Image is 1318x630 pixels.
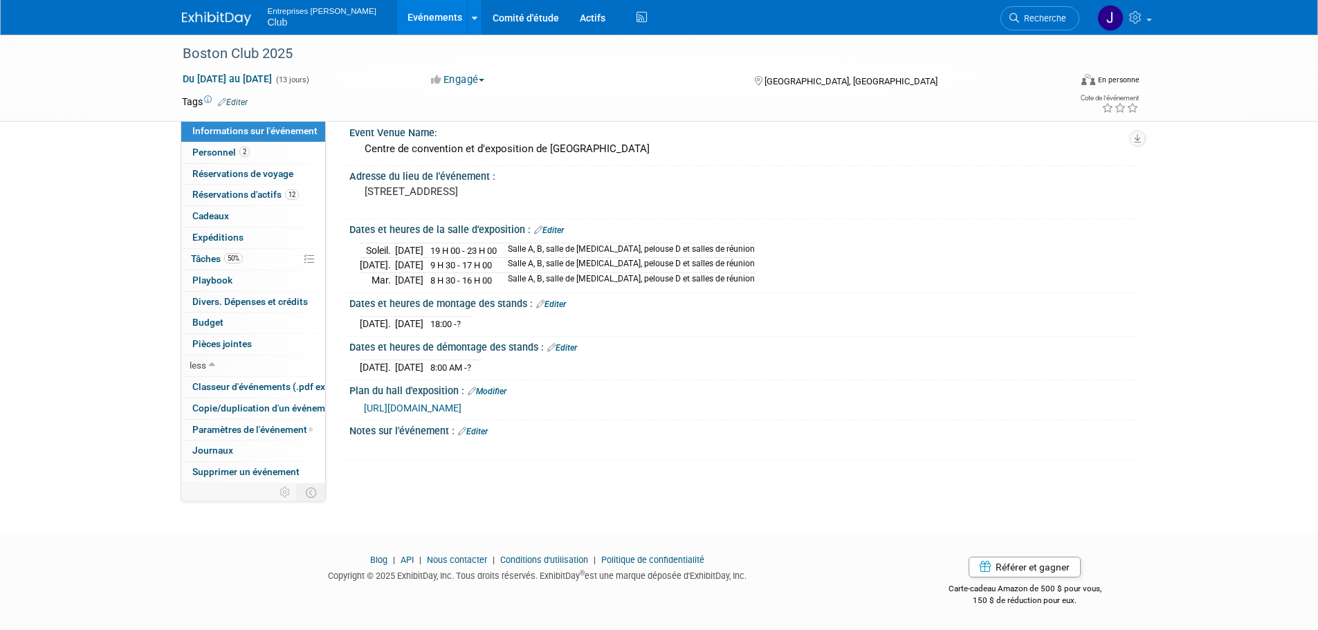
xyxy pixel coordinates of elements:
[182,566,893,582] div: Copyright © 2025 ExhibitDay, Inc. Tous droits réservés. ExhibitDay est une marque déposée d'Exhib...
[192,275,232,286] span: Playbook
[268,17,288,28] span: Club
[192,338,252,349] span: Pièces jointes
[190,360,206,371] span: less
[969,557,1081,577] a: Référer et gagner
[181,398,325,419] a: Copie/duplication d'un événement
[364,402,461,414] a: [URL][DOMAIN_NAME]
[192,232,244,243] span: Expéditions
[998,72,1140,93] div: Event Format
[181,164,325,185] a: Réservations de voyage
[181,313,325,333] a: Budget
[192,424,307,435] span: Paramètres de l'événement
[500,258,755,273] td: Salle A, B, salle de [MEDICAL_DATA], pelouse D et salles de réunion
[590,555,599,565] span: |
[192,189,299,200] span: Réservations d'actifs
[191,253,243,264] span: Tâches
[467,362,471,373] span: ?
[181,334,325,355] a: Pièces jointes
[182,73,273,85] span: Du [DATE] au [DATE]
[360,360,395,375] td: [DATE].
[395,317,423,331] td: [DATE]
[349,420,1137,438] div: Notes sur l'événement :
[360,243,395,258] td: Soleil.
[192,125,318,136] span: Informations sur l'événement
[390,555,399,565] span: |
[547,343,577,353] a: Editer
[500,273,755,288] td: Salle A, B, salle de [MEDICAL_DATA], pelouse D et salles de réunion
[430,319,461,329] span: 18:00 -
[297,483,325,501] td: Toggle Event Tabs
[181,462,325,483] a: Supprimer un événement
[192,381,347,392] span: Classeur d'événements (.pdf export)
[360,138,1126,160] div: Centre de convention et d'exposition de [GEOGRAPHIC_DATA]
[401,555,414,565] a: API
[457,319,461,329] span: ?
[1097,5,1124,31] img: Jonathan Vadnais
[285,189,299,200] span: 12
[913,595,1137,606] div: 150 $ de réduction pour eux.
[181,249,325,270] a: Tâches50%
[430,275,492,286] span: 8 H 30 - 16 H 00
[1019,13,1066,24] span: Recherche
[181,228,325,248] a: Expéditions
[218,98,248,107] a: Editer
[426,73,490,87] button: Engagé
[500,555,588,565] a: Conditions d'utilisation
[536,299,566,309] a: Editer
[275,75,309,84] span: (13 jours)
[181,142,325,163] a: Personnel2
[181,355,325,376] a: less
[458,427,488,436] a: Editer
[360,273,395,288] td: Mar.
[360,258,395,273] td: [DATE].
[349,166,1137,183] div: Adresse du lieu de l'événement :
[1000,6,1079,30] a: Recherche
[181,206,325,227] a: Cadeaux
[416,555,425,565] span: |
[192,466,300,477] span: Supprimer un événement
[1081,74,1095,85] img: Format-Inperson.png
[1097,75,1139,85] div: En personne
[349,380,1137,398] div: Plan du hall d'exposition :
[430,362,471,373] span: 8:00 AM -
[181,121,325,142] a: Informations sur l'événement
[349,293,1137,311] div: Dates et heures de montage des stands :
[427,555,487,565] a: Nous contacter
[349,337,1137,355] div: Dates et heures de démontage des stands :
[181,292,325,313] a: Divers. Dépenses et crédits
[1081,95,1139,102] div: Cote de l'événement
[273,483,298,501] td: Personalize Event Tab Strip
[192,317,223,328] span: Budget
[500,243,755,258] td: Salle A, B, salle de [MEDICAL_DATA], pelouse D et salles de réunion
[182,95,248,109] td: Tags
[192,168,293,179] span: Réservations de voyage
[430,260,492,270] span: 9 H 30 - 17 H 00
[913,574,1137,606] div: Carte-cadeau Amazon de 500 $ pour vous,
[239,147,250,157] span: 2
[349,219,1137,237] div: Dates et heures de la salle d'exposition :
[395,258,423,273] td: [DATE]
[181,420,325,441] a: Paramètres de l'événement
[192,296,308,307] span: Divers. Dépenses et crédits
[395,360,423,375] td: [DATE]
[468,387,506,396] a: Modifier
[395,243,423,258] td: [DATE]
[534,225,564,235] a: Editer
[181,270,325,291] a: Playbook
[370,555,387,565] a: Blog
[192,147,250,158] span: Personnel
[580,569,585,577] sup: ®
[181,441,325,461] a: Journaux
[181,185,325,205] a: Réservations d'actifs12
[192,210,229,221] span: Cadeaux
[192,445,233,456] span: Journaux
[224,253,243,263] span: 50%
[181,377,325,398] a: Classeur d'événements (.pdf export)
[182,12,251,26] img: ExhibitDay
[349,122,1137,140] div: Event Venue Name:
[192,402,339,414] span: Copie/duplication d'un événement
[489,555,498,565] span: |
[395,273,423,288] td: [DATE]
[601,555,704,565] a: Politique de confidentialité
